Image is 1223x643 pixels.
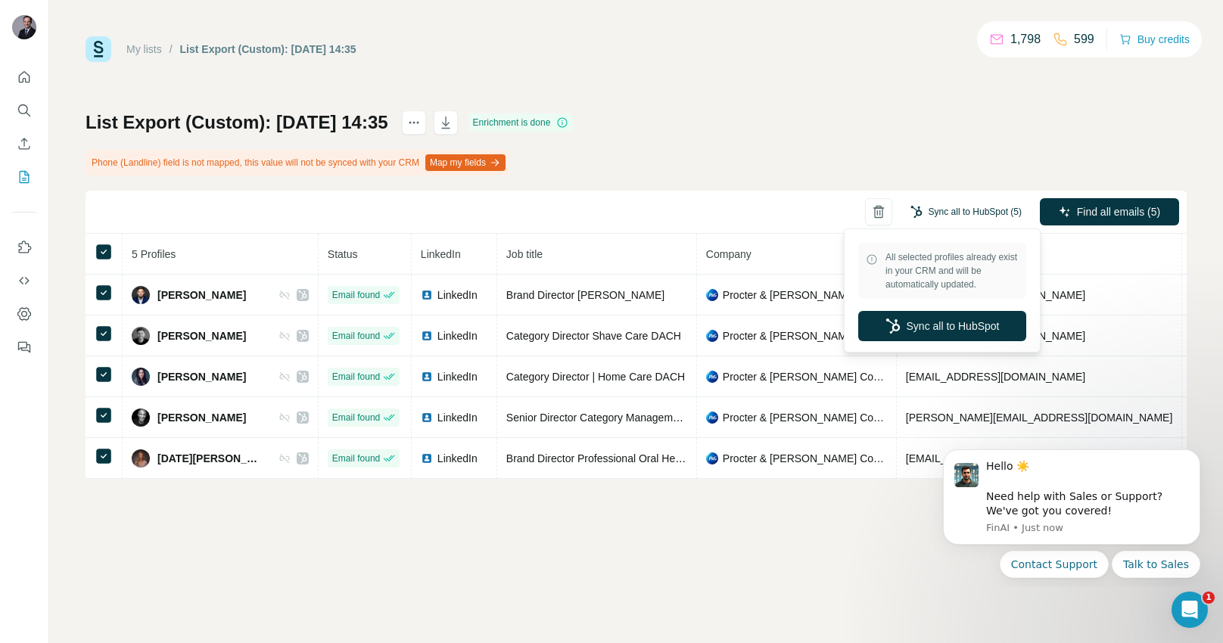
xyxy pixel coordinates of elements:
[157,328,246,343] span: [PERSON_NAME]
[1040,198,1179,225] button: Find all emails (5)
[706,289,718,301] img: company-logo
[437,410,478,425] span: LinkedIn
[437,369,478,384] span: LinkedIn
[421,289,433,301] img: LinkedIn logo
[12,300,36,328] button: Dashboard
[1077,204,1160,219] span: Find all emails (5)
[132,449,150,467] img: Avatar
[1010,30,1041,48] p: 1,798
[1172,592,1208,628] iframe: Intercom live chat
[12,130,36,157] button: Enrich CSV
[332,452,380,465] span: Email found
[12,97,36,124] button: Search
[132,408,150,427] img: Avatar
[1119,29,1190,50] button: Buy credits
[723,328,887,343] span: Procter & [PERSON_NAME] Company
[421,330,433,342] img: LinkedIn logo
[126,43,162,55] a: My lists
[706,371,718,383] img: company-logo
[332,288,380,302] span: Email found
[132,327,150,345] img: Avatar
[906,412,1172,424] span: [PERSON_NAME][EMAIL_ADDRESS][DOMAIN_NAME]
[900,200,1032,223] button: Sync all to HubSpot (5)
[157,451,263,466] span: [DATE][PERSON_NAME]
[506,289,664,301] span: Brand Director [PERSON_NAME]
[332,411,380,424] span: Email found
[906,371,1085,383] span: [EMAIL_ADDRESS][DOMAIN_NAME]
[506,452,799,464] span: Brand Director Professional Oral Health Transformation DACH
[12,267,36,294] button: Use Surfe API
[506,248,543,260] span: Job title
[132,248,176,260] span: 5 Profiles
[180,42,356,57] div: List Export (Custom): [DATE] 14:35
[421,412,433,424] img: LinkedIn logo
[885,250,1019,291] span: All selected profiles already exist in your CRM and will be automatically updated.
[706,248,752,260] span: Company
[86,36,111,62] img: Surfe Logo
[157,287,246,303] span: [PERSON_NAME]
[157,369,246,384] span: [PERSON_NAME]
[906,452,1085,464] span: [EMAIL_ADDRESS][DOMAIN_NAME]
[506,412,780,424] span: Senior Director Category Management & Retail Innovation
[170,42,173,57] li: /
[12,234,36,261] button: Use Surfe on LinkedIn
[421,248,461,260] span: LinkedIn
[86,110,388,135] h1: List Export (Custom): [DATE] 14:35
[12,64,36,91] button: Quick start
[12,15,36,39] img: Avatar
[468,113,574,132] div: Enrichment is done
[402,110,426,135] button: actions
[425,154,506,171] button: Map my fields
[1074,30,1094,48] p: 599
[437,328,478,343] span: LinkedIn
[12,334,36,361] button: Feedback
[723,451,887,466] span: Procter & [PERSON_NAME] Company
[157,410,246,425] span: [PERSON_NAME]
[706,330,718,342] img: company-logo
[1203,592,1215,604] span: 1
[723,410,887,425] span: Procter & [PERSON_NAME] Company
[858,311,1026,341] button: Sync all to HubSpot
[332,329,380,343] span: Email found
[421,452,433,464] img: LinkedIn logo
[706,412,718,424] img: company-logo
[12,163,36,191] button: My lists
[706,452,718,464] img: company-logo
[437,451,478,466] span: LinkedIn
[86,150,509,176] div: Phone (Landline) field is not mapped, this value will not be synced with your CRM
[506,330,681,342] span: Category Director Shave Care DACH
[421,371,433,383] img: LinkedIn logo
[132,368,150,386] img: Avatar
[332,370,380,384] span: Email found
[328,248,358,260] span: Status
[132,286,150,304] img: Avatar
[920,436,1223,587] iframe: Intercom notifications message
[723,369,887,384] span: Procter & [PERSON_NAME] Company
[506,371,685,383] span: Category Director | Home Care DACH
[437,287,478,303] span: LinkedIn
[723,287,887,303] span: Procter & [PERSON_NAME] Company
